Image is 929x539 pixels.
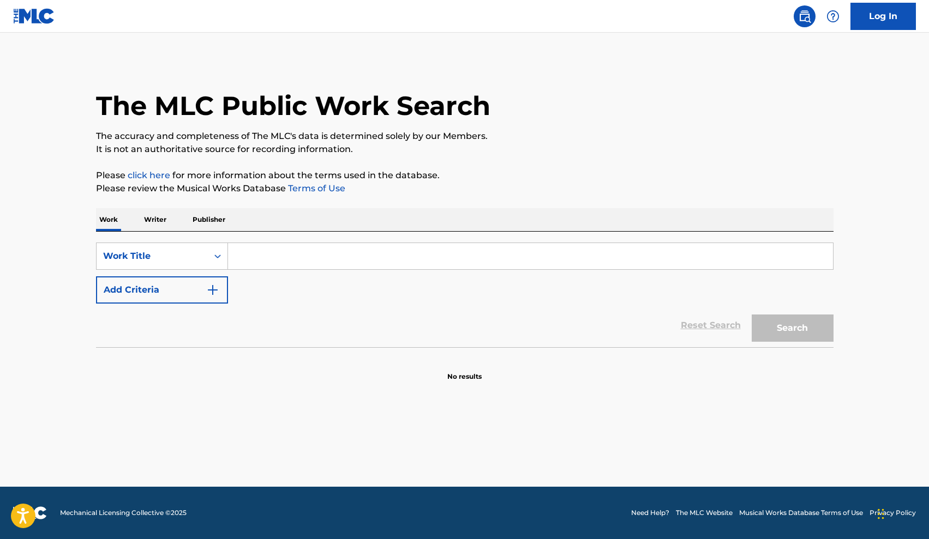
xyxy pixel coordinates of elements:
[128,170,170,180] a: click here
[96,208,121,231] p: Work
[96,89,490,122] h1: The MLC Public Work Search
[96,130,834,143] p: The accuracy and completeness of The MLC's data is determined solely by our Members.
[13,8,55,24] img: MLC Logo
[96,143,834,156] p: It is not an authoritative source for recording information.
[13,506,47,519] img: logo
[822,5,844,27] div: Help
[447,359,482,381] p: No results
[850,3,916,30] a: Log In
[96,169,834,182] p: Please for more information about the terms used in the database.
[631,508,669,518] a: Need Help?
[794,5,816,27] a: Public Search
[206,283,219,296] img: 9d2ae6d4665cec9f34b9.svg
[874,487,929,539] iframe: Chat Widget
[286,183,345,193] a: Terms of Use
[96,243,834,347] form: Search Form
[878,498,884,530] div: Drag
[103,250,201,263] div: Work Title
[141,208,170,231] p: Writer
[826,10,840,23] img: help
[676,508,733,518] a: The MLC Website
[96,276,228,304] button: Add Criteria
[870,508,916,518] a: Privacy Policy
[798,10,811,23] img: search
[96,182,834,195] p: Please review the Musical Works Database
[739,508,863,518] a: Musical Works Database Terms of Use
[189,208,229,231] p: Publisher
[60,508,187,518] span: Mechanical Licensing Collective © 2025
